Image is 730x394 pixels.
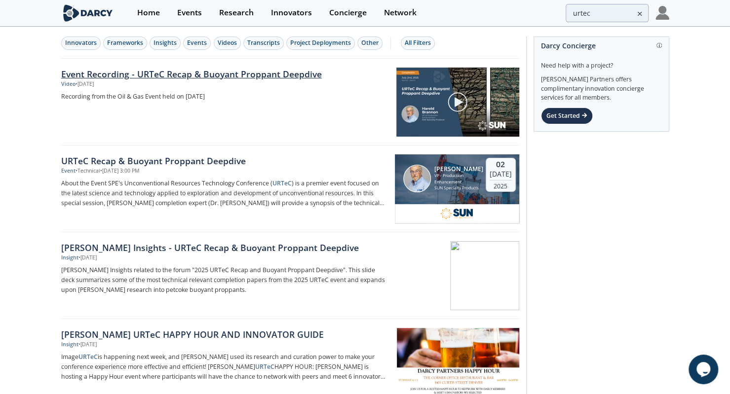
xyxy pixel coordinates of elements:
[61,36,101,50] button: Innovators
[61,352,388,382] p: Image is happening next week, and [PERSON_NAME] used its research and curation power to make your...
[247,38,280,47] div: Transcripts
[107,38,143,47] div: Frameworks
[490,170,512,179] div: [DATE]
[434,185,483,191] div: SUN Specialty Products
[329,9,367,17] div: Concierge
[384,9,417,17] div: Network
[61,92,389,102] a: Recording from the Oil & Gas Event held on [DATE]
[286,36,355,50] button: Project Deployments
[218,38,237,47] div: Videos
[541,54,662,70] div: Need help with a project?
[401,36,435,50] button: All Filters
[150,36,181,50] button: Insights
[566,4,649,22] input: Advanced Search
[78,341,97,349] div: • [DATE]
[434,166,483,173] div: [PERSON_NAME]
[272,179,292,187] strong: URTeC
[357,36,383,50] button: Other
[541,37,662,54] div: Darcy Concierge
[656,43,662,48] img: information.svg
[61,179,388,208] p: About the Event SPE's Unconventional Resources Technology Conference ( ) is a premier event focus...
[61,232,519,319] a: [PERSON_NAME] Insights - URTeC Recap & Buoyant Proppant Deepdive Insight •[DATE] [PERSON_NAME] In...
[78,353,98,361] strong: URTeC
[61,80,76,88] div: Video
[65,38,97,47] div: Innovators
[490,160,512,170] div: 02
[434,173,483,185] div: VP - Production Enhancement
[61,145,519,232] a: URTeC Recap & Buoyant Proppant Deepdive Event •Technical•[DATE] 3:00 PM About the Event SPE's Unc...
[78,254,97,262] div: • [DATE]
[61,254,78,262] div: Insight
[447,92,468,112] img: play-chapters-gray.svg
[76,80,94,88] div: • [DATE]
[255,362,274,371] strong: URTeC
[61,341,78,349] div: Insight
[541,70,662,103] div: [PERSON_NAME] Partners offers complimentary innovation concierge services for all members.
[361,38,379,47] div: Other
[490,180,512,190] div: 2025
[187,38,207,47] div: Events
[214,36,241,50] button: Videos
[655,6,669,20] img: Profile
[440,208,474,219] img: 1679173084267-SUN.png
[219,9,254,17] div: Research
[137,9,160,17] div: Home
[61,167,76,175] div: Event
[177,9,202,17] div: Events
[61,154,388,167] div: URTeC Recap & Buoyant Proppant Deepdive
[61,4,115,22] img: logo-wide.svg
[290,38,351,47] div: Project Deployments
[61,68,389,80] a: Event Recording - URTeC Recap & Buoyant Proppant Deepdive
[76,167,139,175] div: • Technical • [DATE] 3:00 PM
[61,328,388,341] div: [PERSON_NAME] URTeC HAPPY HOUR AND INNOVATOR GUIDE
[61,241,388,254] div: [PERSON_NAME] Insights - URTeC Recap & Buoyant Proppant Deepdive
[61,265,388,295] p: [PERSON_NAME] Insights related to the forum "2025 URTeC Recap and Buoyant Proppant Deepdive". Thi...
[405,38,431,47] div: All Filters
[154,38,177,47] div: Insights
[541,107,593,124] div: Get Started
[403,165,431,192] img: Harold Brannon
[689,355,720,384] iframe: chat widget
[103,36,147,50] button: Frameworks
[271,9,312,17] div: Innovators
[183,36,211,50] button: Events
[243,36,284,50] button: Transcripts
